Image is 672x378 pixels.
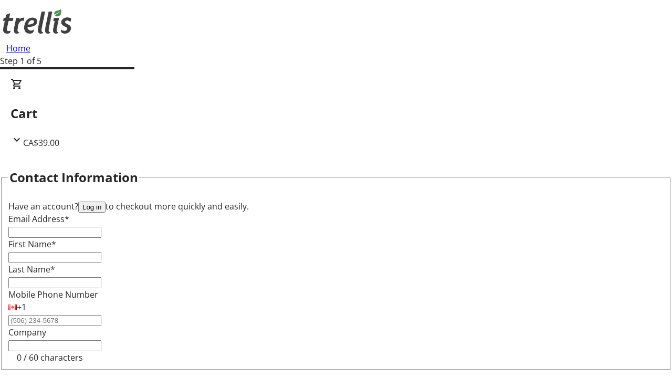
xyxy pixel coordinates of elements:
button: Log in [78,202,106,213]
input: (506) 234-5678 [8,315,101,326]
div: Have an account? to checkout more quickly and easily. [8,200,664,213]
label: First Name* [8,238,56,250]
tr-character-limit: 0 / 60 characters [17,352,83,363]
label: Mobile Phone Number [8,289,98,300]
label: Last Name* [8,264,55,275]
label: Company [8,327,46,338]
h2: Cart [10,104,661,123]
span: CA$39.00 [23,137,59,149]
div: CartCA$39.00 [10,78,661,149]
h2: Contact Information [9,168,138,187]
label: Email Address* [8,213,69,225]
